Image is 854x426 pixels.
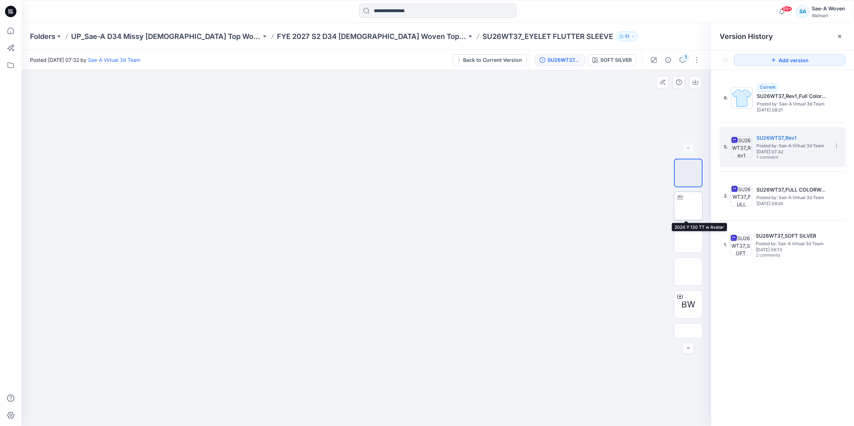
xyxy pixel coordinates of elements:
h5: SU26WT37_Rev1_Full Colorways [757,92,828,100]
button: Show Hidden Versions [720,54,731,66]
h5: SU26WT37_SOFT SILVER [756,232,827,240]
div: SA [796,5,809,18]
span: Posted [DATE] 07:32 by [30,56,140,64]
span: 2 comments [756,253,806,258]
span: [DATE] 08:21 [757,108,828,113]
button: SU26WT37_Rev1 [535,54,585,66]
a: FYE 2027 S2 D34 [DEMOGRAPHIC_DATA] Woven Tops - Sae-A [277,31,467,41]
button: Add version [734,54,845,66]
h5: SU26WT37_FULL COLORWAYS [756,185,828,194]
span: [DATE] 06:13 [756,247,827,252]
button: Back to Current Version [453,54,527,66]
button: Close [837,34,843,39]
span: 5. [724,144,728,150]
span: BW [681,298,695,311]
span: Posted by: Sae-A Virtual 3d Team [756,240,827,247]
img: SU26WT37_Rev1 [731,136,752,158]
span: 2. [724,193,728,199]
span: Posted by: Sae-A Virtual 3d Team [756,194,828,201]
button: 51 [616,31,638,41]
span: Posted by: Sae-A Virtual 3d Team [756,142,828,149]
span: 6. [724,95,728,101]
img: SU26WT37_Rev1_Full Colorways [731,87,753,109]
a: Sae-A Virtual 3d Team [88,57,140,63]
span: 1 comment [756,155,806,160]
span: Current [760,84,775,90]
p: 51 [625,33,629,40]
div: Sae-A Woven [812,4,845,13]
div: SU26WT37_Rev1 [547,56,580,64]
img: SU26WT37_SOFT SILVER [730,234,751,256]
a: UP_Sae-A D34 Missy [DEMOGRAPHIC_DATA] Top Woven [71,31,261,41]
div: Walmart [812,13,845,18]
img: SU26WT37_FULL COLORWAYS [731,185,752,207]
p: SU26WT37_EYELET FLUTTER SLEEVE [482,31,613,41]
span: 1. [724,242,727,248]
span: [DATE] 09:20 [756,201,828,206]
h5: SU26WT37_Rev1 [756,134,828,142]
div: 1 [682,54,689,61]
a: Folders [30,31,55,41]
span: 99+ [781,6,792,12]
div: SOFT SILVER [600,56,632,64]
button: 1 [677,54,688,66]
button: Details [662,54,674,66]
button: SOFT SILVER [588,54,636,66]
span: Version History [720,32,773,41]
span: Posted by: Sae-A Virtual 3d Team [757,100,828,108]
span: [DATE] 07:32 [756,149,828,154]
